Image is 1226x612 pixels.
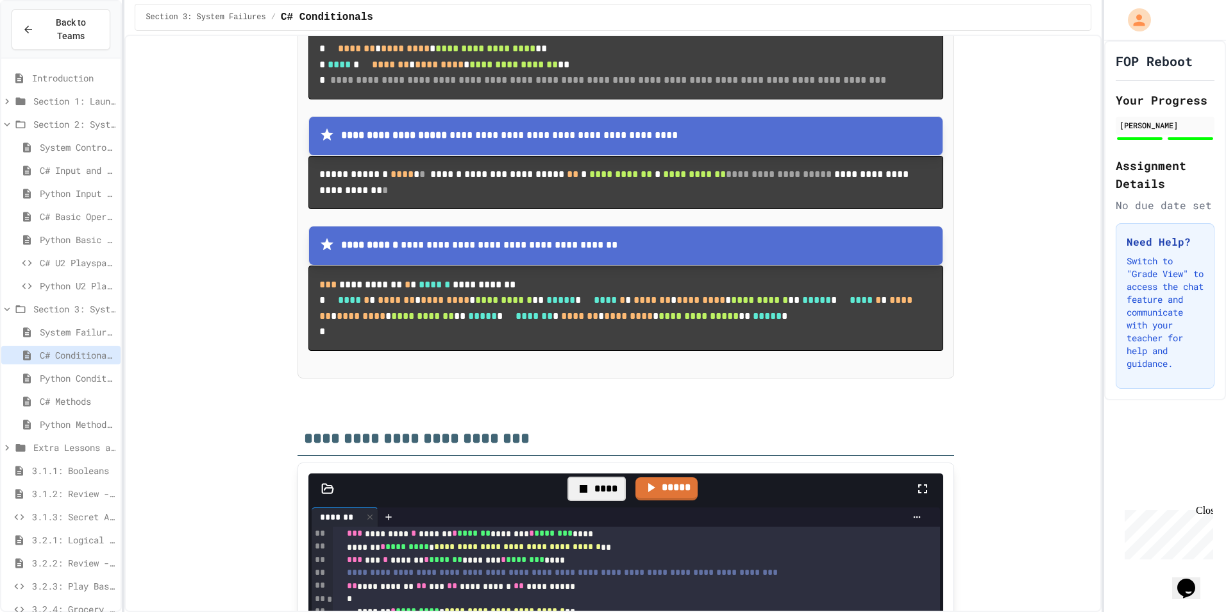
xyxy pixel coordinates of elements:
span: C# Input and Concatenation [40,164,115,177]
span: Python Methods\Functions [40,418,115,431]
span: Python Basic Operators [40,233,115,246]
span: 3.1.3: Secret Access [32,510,115,523]
div: [PERSON_NAME] [1120,119,1211,131]
div: My Account [1114,5,1154,35]
span: System Control Story [40,140,115,154]
p: Switch to "Grade View" to access the chat feature and communicate with your teacher for help and ... [1127,255,1204,370]
span: C# Basic Operators [40,210,115,223]
span: System Failures Story [40,325,115,339]
span: Python U2 Playspace [40,279,115,293]
span: 3.2.3: Play Basketball [32,579,115,593]
button: Back to Teams [12,9,110,50]
iframe: chat widget [1120,505,1213,559]
span: Section 1: Launch Sequence [33,94,115,108]
span: Extra Lessons and Practice Python [33,441,115,454]
span: C# Conditionals [40,348,115,362]
span: Section 3: System Failures [33,302,115,316]
span: 3.2.1: Logical Operators [32,533,115,547]
span: Python Conditionals [40,371,115,385]
h3: Need Help? [1127,234,1204,250]
span: C# Methods [40,395,115,408]
span: / [271,12,276,22]
h2: Assignment Details [1116,157,1214,192]
span: C# Conditionals [281,10,373,25]
span: 3.1.2: Review - Booleans [32,487,115,500]
span: C# U2 Playspace [40,256,115,269]
span: 3.1.1: Booleans [32,464,115,477]
div: No due date set [1116,198,1214,213]
h1: FOP Reboot [1116,52,1193,70]
div: Chat with us now!Close [5,5,88,81]
span: Introduction [32,71,115,85]
iframe: chat widget [1172,561,1213,599]
h2: Your Progress [1116,91,1214,109]
span: Back to Teams [42,16,99,43]
span: Section 3: System Failures [146,12,265,22]
span: 3.2.2: Review - Logical Operators [32,556,115,570]
span: Python Input and Concatenation [40,187,115,200]
span: Section 2: System Control [33,117,115,131]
